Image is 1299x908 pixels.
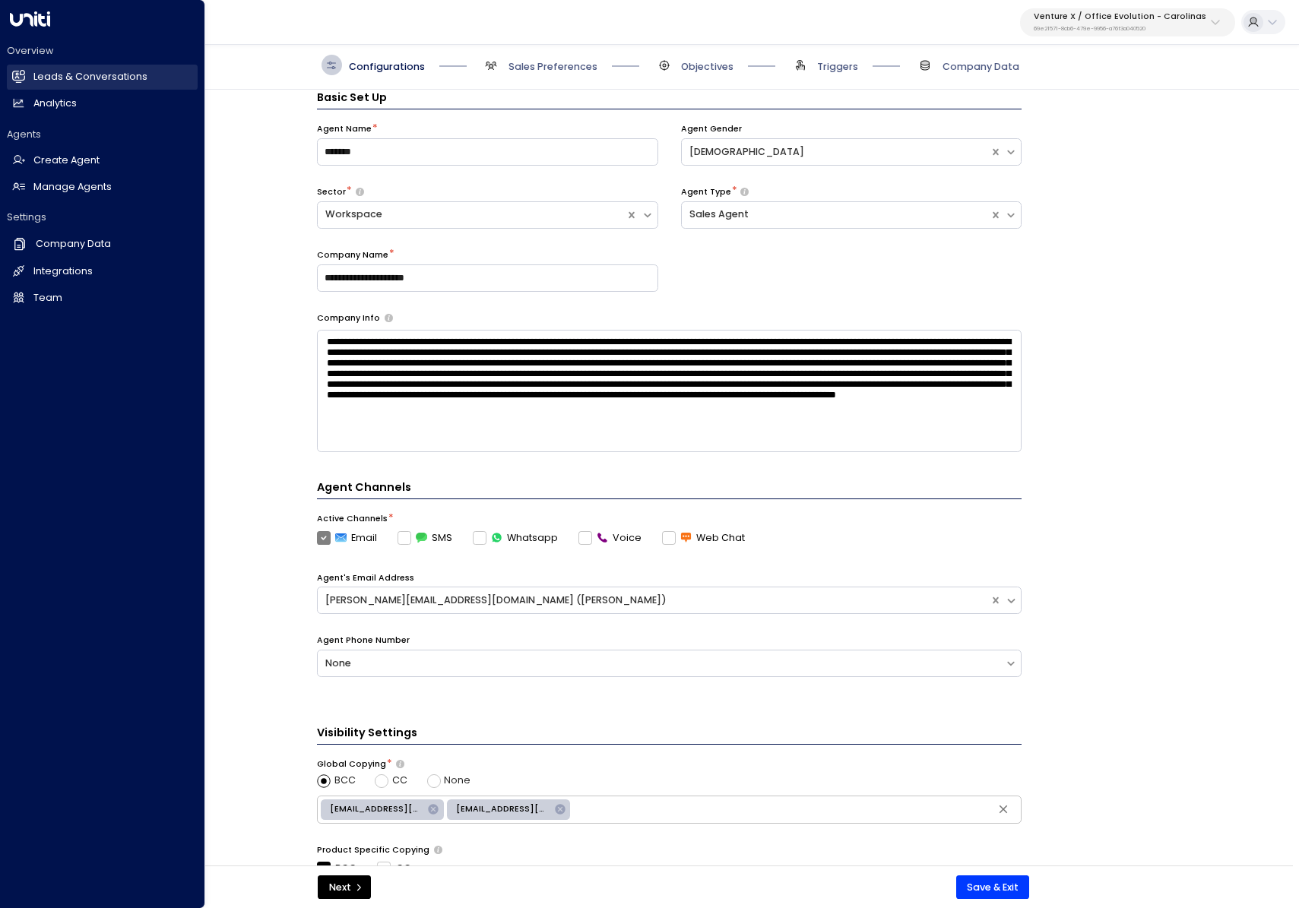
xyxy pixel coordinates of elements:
label: Active Channels [317,513,388,525]
label: Agent Name [317,123,372,135]
label: Sector [317,186,346,198]
p: 69e21571-8cb6-479e-9956-a76f3a040520 [1034,26,1206,32]
a: Create Agent [7,148,198,173]
h2: Analytics [33,96,77,111]
span: Company Data [943,60,1019,74]
div: [PERSON_NAME][EMAIL_ADDRESS][DOMAIN_NAME] ([PERSON_NAME]) [325,593,982,608]
div: [EMAIL_ADDRESS][DOMAIN_NAME] [321,799,444,820]
a: Integrations [7,259,198,284]
h3: Visibility Settings [317,725,1022,745]
a: Leads & Conversations [7,65,198,90]
label: Product Specific Copying [317,844,429,856]
label: Agent Type [681,186,731,198]
a: Team [7,286,198,311]
h2: Settings [7,210,198,224]
h2: Company Data [36,237,111,252]
span: [EMAIL_ADDRESS][DOMAIN_NAME] [321,803,432,815]
h2: Manage Agents [33,180,112,195]
button: Next [318,875,371,900]
span: Triggers [817,60,858,74]
h2: Leads & Conversations [33,70,147,84]
label: Agent Gender [681,123,742,135]
div: Sales Agent [689,207,982,222]
button: Save & Exit [956,875,1030,900]
label: Company Name [317,249,388,261]
span: Configurations [349,60,425,74]
h2: Integrations [33,264,93,279]
span: [EMAIL_ADDRESS][DOMAIN_NAME] [447,803,559,815]
button: Choose whether the agent should include specific emails in the CC or BCC line of all outgoing ema... [396,760,404,769]
label: Web Chat [662,531,745,545]
label: Agent's Email Address [317,572,414,584]
label: Whatsapp [473,531,558,545]
span: BCC [334,774,356,788]
a: Manage Agents [7,175,198,200]
div: None [325,656,997,671]
h3: Basic Set Up [317,90,1022,109]
div: [EMAIL_ADDRESS][DOMAIN_NAME] [447,799,570,820]
h2: Agents [7,128,198,141]
p: Venture X / Office Evolution - Carolinas [1034,12,1206,21]
label: CC [377,862,410,875]
div: [DEMOGRAPHIC_DATA] [689,145,982,160]
span: None [444,774,470,788]
label: BCC [317,862,356,875]
label: Voice [578,531,642,545]
a: Analytics [7,91,198,116]
label: Global Copying [317,758,386,770]
label: Company Info [317,312,380,324]
button: Venture X / Office Evolution - Carolinas69e21571-8cb6-479e-9956-a76f3a040520 [1020,8,1235,36]
button: Determine if there should be product-specific CC or BCC rules for all of the agent’s emails. Sele... [434,846,442,854]
label: SMS [398,531,452,545]
a: Company Data [7,231,198,257]
h2: Create Agent [33,153,100,168]
span: Sales Preferences [509,60,597,74]
h2: Overview [7,44,198,58]
span: CC [392,774,407,788]
label: Email [317,531,377,545]
button: Select whether your copilot will handle inquiries directly from leads or from brokers representin... [356,188,364,197]
h2: Team [33,291,62,305]
label: Agent Phone Number [317,634,410,647]
button: Select whether your copilot will handle inquiries directly from leads or from brokers representin... [740,188,749,197]
span: Objectives [681,60,733,74]
button: Provide a brief overview of your company, including your industry, products or services, and any ... [385,314,393,322]
button: Clear [993,799,1014,820]
div: Workspace [325,207,618,222]
h4: Agent Channels [317,479,1022,499]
